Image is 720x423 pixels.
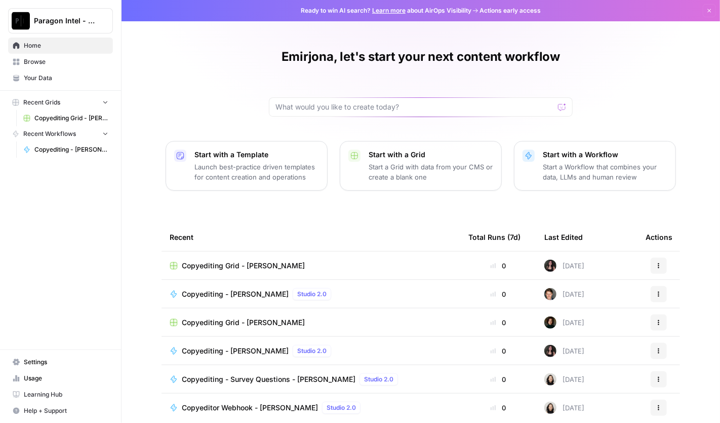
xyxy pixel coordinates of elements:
[8,54,113,70] a: Browse
[170,261,452,271] a: Copyediting Grid - [PERSON_NAME]
[182,374,355,384] span: Copyediting - Survey Questions - [PERSON_NAME]
[544,288,556,300] img: qw00ik6ez51o8uf7vgx83yxyzow9
[544,260,556,272] img: 5nlru5lqams5xbrbfyykk2kep4hl
[23,98,60,107] span: Recent Grids
[24,406,108,415] span: Help + Support
[8,403,113,419] button: Help + Support
[170,288,452,300] a: Copyediting - [PERSON_NAME]Studio 2.0
[194,150,319,160] p: Start with a Template
[34,145,108,154] span: Copyediting - [PERSON_NAME]
[182,403,318,413] span: Copyeditor Webhook - [PERSON_NAME]
[8,95,113,110] button: Recent Grids
[544,345,584,357] div: [DATE]
[364,375,393,384] span: Studio 2.0
[468,289,528,299] div: 0
[182,289,289,299] span: Copyediting - [PERSON_NAME]
[479,6,541,15] span: Actions early access
[468,223,521,251] div: Total Runs (7d)
[468,318,528,328] div: 0
[170,318,452,328] a: Copyediting Grid - [PERSON_NAME]
[468,261,528,271] div: 0
[8,38,113,54] a: Home
[8,370,113,386] a: Usage
[170,373,452,385] a: Copyediting - Survey Questions - [PERSON_NAME]Studio 2.0
[170,345,452,357] a: Copyediting - [PERSON_NAME]Studio 2.0
[12,12,30,30] img: Paragon Intel - Copyediting Logo
[544,345,556,357] img: 5nlru5lqams5xbrbfyykk2kep4hl
[327,403,356,412] span: Studio 2.0
[544,373,584,385] div: [DATE]
[369,150,493,160] p: Start with a Grid
[297,346,327,356] span: Studio 2.0
[543,150,667,160] p: Start with a Workflow
[544,288,584,300] div: [DATE]
[23,129,76,138] span: Recent Workflows
[544,373,556,385] img: t5ef5oef8zpw1w4g2xghobes91mw
[282,49,560,65] h1: Emirjona, let's start your next content workflow
[297,290,327,299] span: Studio 2.0
[301,6,471,15] span: Ready to win AI search? about AirOps Visibility
[182,318,305,328] span: Copyediting Grid - [PERSON_NAME]
[544,223,583,251] div: Last Edited
[182,346,289,356] span: Copyediting - [PERSON_NAME]
[646,223,672,251] div: Actions
[24,57,108,66] span: Browse
[8,386,113,403] a: Learning Hub
[34,16,95,26] span: Paragon Intel - Copyediting
[468,374,528,384] div: 0
[170,402,452,414] a: Copyeditor Webhook - [PERSON_NAME]Studio 2.0
[182,261,305,271] span: Copyediting Grid - [PERSON_NAME]
[544,260,584,272] div: [DATE]
[8,354,113,370] a: Settings
[8,70,113,86] a: Your Data
[544,402,556,414] img: t5ef5oef8zpw1w4g2xghobes91mw
[19,110,113,126] a: Copyediting Grid - [PERSON_NAME]
[194,162,319,182] p: Launch best-practice driven templates for content creation and operations
[24,390,108,399] span: Learning Hub
[19,142,113,158] a: Copyediting - [PERSON_NAME]
[468,403,528,413] div: 0
[544,316,584,329] div: [DATE]
[544,316,556,329] img: trpfjrwlykpjh1hxat11z5guyxrg
[544,402,584,414] div: [DATE]
[372,7,406,14] a: Learn more
[24,358,108,367] span: Settings
[170,223,452,251] div: Recent
[275,102,554,112] input: What would you like to create today?
[34,114,108,123] span: Copyediting Grid - [PERSON_NAME]
[8,8,113,33] button: Workspace: Paragon Intel - Copyediting
[543,162,667,182] p: Start a Workflow that combines your data, LLMs and human review
[166,141,328,191] button: Start with a TemplateLaunch best-practice driven templates for content creation and operations
[24,374,108,383] span: Usage
[468,346,528,356] div: 0
[8,126,113,142] button: Recent Workflows
[514,141,676,191] button: Start with a WorkflowStart a Workflow that combines your data, LLMs and human review
[24,74,108,83] span: Your Data
[340,141,502,191] button: Start with a GridStart a Grid with data from your CMS or create a blank one
[24,41,108,50] span: Home
[369,162,493,182] p: Start a Grid with data from your CMS or create a blank one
